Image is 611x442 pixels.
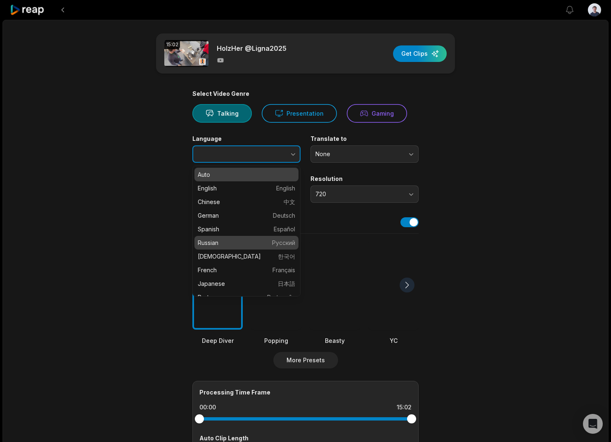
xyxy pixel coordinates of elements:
span: None [315,150,402,158]
p: HolzHer @Ligna2025 [217,43,287,53]
label: Resolution [310,175,419,183]
span: English [276,184,295,192]
p: Spanish [198,225,295,233]
p: Portuguese [198,293,295,302]
span: 720 [315,190,402,198]
p: German [198,211,295,220]
button: Get Clips [393,45,447,62]
div: 15:02 [397,403,412,411]
span: Русский [272,238,295,247]
span: 한국어 [278,252,295,261]
button: None [310,145,419,163]
span: Português [267,293,295,302]
button: Talking [192,104,252,123]
button: Gaming [347,104,407,123]
p: Japanese [198,279,295,288]
button: More Presets [273,352,338,368]
p: [DEMOGRAPHIC_DATA] [198,252,295,261]
p: Auto [198,170,295,179]
div: YC [368,336,419,345]
button: Presentation [262,104,337,123]
p: Chinese [198,197,295,206]
span: Español [274,225,295,233]
div: Popping [251,336,301,345]
label: Translate to [310,135,419,143]
span: 中文 [284,197,295,206]
div: Select Video Genre [192,90,419,97]
div: Processing Time Frame [199,388,412,397]
p: Russian [198,238,295,247]
div: Open Intercom Messenger [583,414,603,434]
span: Français [272,266,295,274]
span: Deutsch [273,211,295,220]
label: Language [192,135,301,143]
p: English [198,184,295,192]
div: 15:02 [164,40,180,49]
span: 日本語 [278,279,295,288]
button: 720 [310,185,419,203]
div: Deep Diver [192,336,243,345]
p: French [198,266,295,274]
div: Beasty [310,336,360,345]
div: 00:00 [199,403,216,411]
